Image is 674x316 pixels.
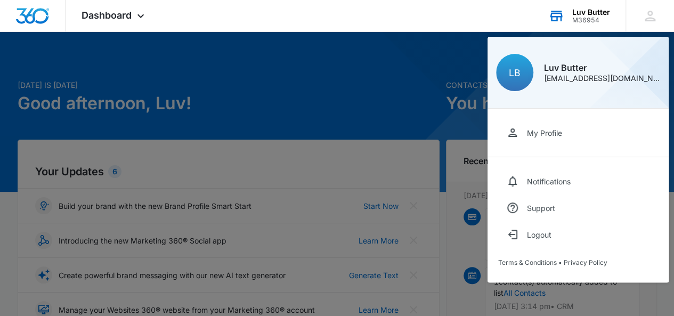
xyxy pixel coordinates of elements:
[564,258,607,266] a: Privacy Policy
[527,177,571,186] div: Notifications
[527,204,555,213] div: Support
[544,63,660,72] div: Luv Butter
[498,119,658,146] a: My Profile
[498,258,658,266] div: •
[509,67,521,78] span: LB
[498,168,658,195] a: Notifications
[498,195,658,221] a: Support
[498,258,557,266] a: Terms & Conditions
[544,75,660,82] div: [EMAIL_ADDRESS][DOMAIN_NAME]
[527,128,562,137] div: My Profile
[527,230,551,239] div: Logout
[572,17,610,24] div: account id
[572,8,610,17] div: account name
[82,10,132,21] span: Dashboard
[498,221,658,248] button: Logout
